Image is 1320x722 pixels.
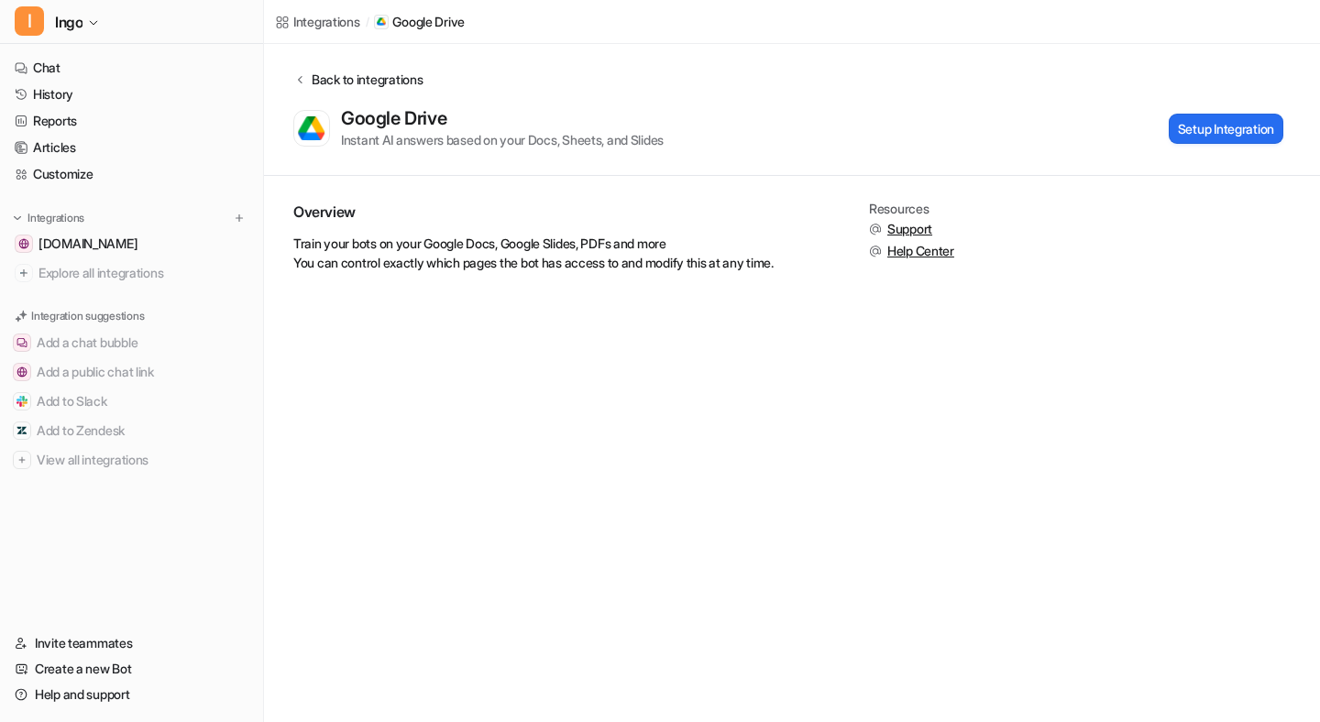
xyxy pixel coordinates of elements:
a: Invite teammates [7,630,256,656]
div: Instant AI answers based on your Docs, Sheets, and Slides [341,130,664,149]
span: Help Center [887,242,954,260]
img: Add to Zendesk [16,425,27,436]
div: Resources [869,202,954,216]
img: support.svg [869,223,882,235]
button: Add to SlackAdd to Slack [7,387,256,416]
a: Explore all integrations [7,260,256,286]
p: Google Drive [392,13,465,31]
p: Integrations [27,211,84,225]
button: View all integrationsView all integrations [7,445,256,475]
a: Reports [7,108,256,134]
img: Add to Slack [16,396,27,407]
a: app.ingomoney.com[DOMAIN_NAME] [7,231,256,257]
button: Back to integrations [293,70,423,107]
button: Support [869,220,954,238]
span: [DOMAIN_NAME] [38,235,137,253]
span: Ingo [55,9,82,35]
a: Integrations [275,12,360,31]
span: / [366,14,369,30]
img: Add a chat bubble [16,337,27,348]
a: Create a new Bot [7,656,256,682]
div: Google Drive [341,107,454,129]
span: Support [887,220,932,238]
p: Train your bots on your Google Docs, Google Slides, PDFs and more You can control exactly which p... [293,234,825,272]
img: Add a public chat link [16,366,27,377]
a: Chat [7,55,256,81]
button: Help Center [869,242,954,260]
a: Articles [7,135,256,160]
img: app.ingomoney.com [18,238,29,249]
img: Google Drive logo [298,115,325,141]
div: Back to integrations [306,70,423,89]
img: explore all integrations [15,264,33,282]
button: Integrations [7,209,90,227]
p: Integration suggestions [31,308,144,324]
a: History [7,82,256,107]
span: I [15,6,44,36]
span: Explore all integrations [38,258,248,288]
a: Help and support [7,682,256,707]
a: Customize [7,161,256,187]
img: menu_add.svg [233,212,246,224]
button: Add a chat bubbleAdd a chat bubble [7,328,256,357]
img: support.svg [869,245,882,257]
div: Integrations [293,12,360,31]
button: Add to ZendeskAdd to Zendesk [7,416,256,445]
img: Google Drive icon [377,17,386,26]
button: Add a public chat linkAdd a public chat link [7,357,256,387]
img: View all integrations [16,454,27,465]
a: Google Drive iconGoogle Drive [374,13,465,31]
img: expand menu [11,212,24,224]
h2: Overview [293,202,825,223]
button: Setup Integration [1169,114,1283,144]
